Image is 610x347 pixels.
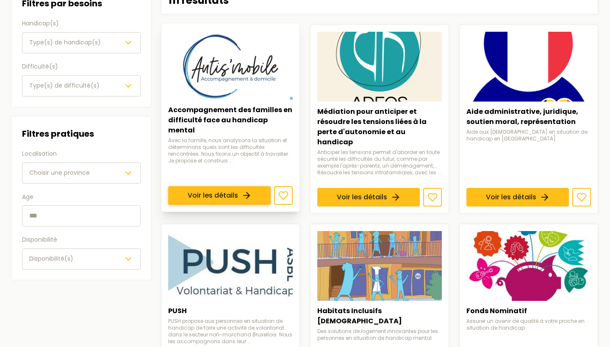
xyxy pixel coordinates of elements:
[29,81,100,90] span: Type(s) de difficulté(s)
[29,254,73,263] span: Disponibilité(s)
[22,248,141,270] button: Disponibilité(s)
[22,32,141,53] button: Type(s) de handicap(s)
[22,127,141,140] h3: Filtres pratiques
[274,186,293,205] button: Ajouter aux favoris
[22,149,141,159] label: Localisation
[29,168,90,177] span: Choisir une province
[22,75,141,96] button: Type(s) de difficulté(s)
[29,38,101,47] span: Type(s) de handicap(s)
[22,19,141,29] label: Handicap(s)
[22,235,141,245] label: Disponibilité
[168,186,271,205] a: Voir les détails
[22,62,141,72] label: Difficulté(s)
[423,188,442,207] button: Ajouter aux favoris
[317,188,420,207] a: Voir les détails
[572,188,591,207] button: Ajouter aux favoris
[466,188,569,207] a: Voir les détails
[22,162,141,184] button: Choisir une province
[22,192,141,202] label: Age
